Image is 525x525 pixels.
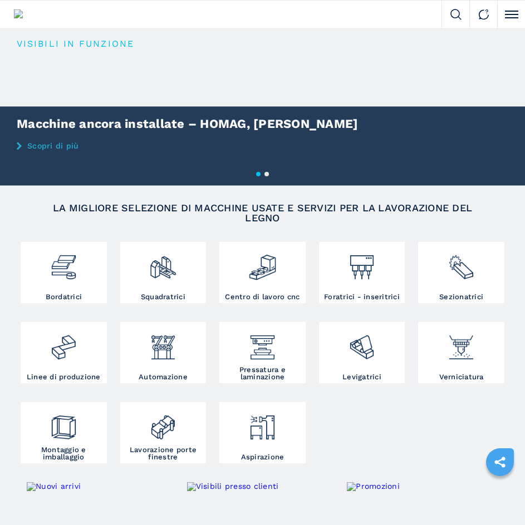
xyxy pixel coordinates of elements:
img: levigatrici_2.png [348,325,376,361]
h3: Bordatrici [46,293,82,300]
h3: Aspirazione [241,453,284,460]
h3: Sezionatrici [439,293,483,300]
a: Automazione [120,322,207,383]
h2: LA MIGLIORE SELEZIONE DI MACCHINE USATE E SERVIZI PER LA LAVORAZIONE DEL LEGNO [39,203,487,223]
a: Aspirazione [219,402,306,463]
h3: Centro di lavoro cnc [225,293,300,300]
button: 1 [256,172,261,176]
a: Sezionatrici [418,242,504,303]
h3: Verniciatura [439,373,484,380]
img: bordatrici_1.png [50,245,78,281]
h3: Foratrici - inseritrici [324,293,400,300]
a: Levigatrici [319,322,405,383]
img: montaggio_imballaggio_2.png [50,405,78,442]
a: Centro di lavoro cnc [219,242,306,303]
a: Pressatura e laminazione [219,322,306,383]
a: Squadratrici [120,242,207,303]
img: sezionatrici_2.png [447,245,475,281]
img: Search [450,9,462,20]
img: automazione.png [149,325,178,361]
h3: Squadratrici [141,293,185,300]
img: linee_di_produzione_2.png [50,325,78,361]
h3: Linee di produzione [27,373,101,380]
img: Contact us [478,9,489,20]
h3: Pressatura e laminazione [222,366,303,380]
a: Verniciatura [418,322,504,383]
h3: Levigatrici [342,373,381,380]
h3: Montaggio e imballaggio [23,446,104,460]
img: aspirazione_1.png [248,405,277,442]
img: lavorazione_porte_finestre_2.png [149,405,178,442]
img: pressa-strettoia.png [248,325,277,361]
a: Linee di produzione [21,322,107,383]
img: squadratrici_2.png [149,245,178,281]
a: Foratrici - inseritrici [319,242,405,303]
img: Ferwood [14,9,60,19]
a: Lavorazione porte finestre [120,402,207,463]
a: Bordatrici [21,242,107,303]
img: centro_di_lavoro_cnc_2.png [248,245,277,281]
h3: Lavorazione porte finestre [123,446,204,460]
h3: Automazione [139,373,188,380]
a: Montaggio e imballaggio [21,402,107,463]
img: foratrici_inseritrici_2.png [348,245,376,281]
button: Click to toggle menu [497,1,525,28]
button: 2 [264,172,269,176]
a: sharethis [486,448,514,476]
img: verniciatura_1.png [447,325,475,361]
